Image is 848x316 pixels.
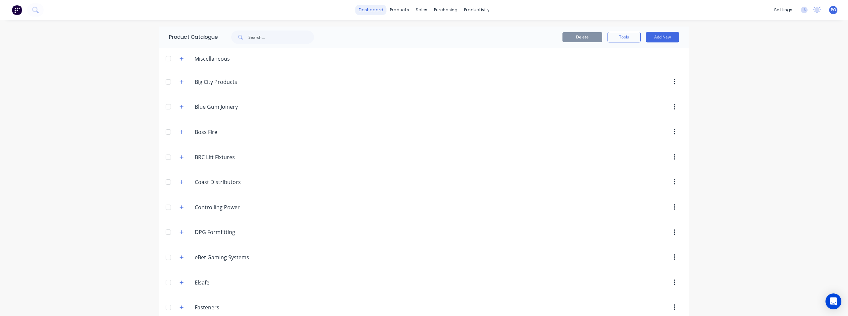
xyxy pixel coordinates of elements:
div: Product Catalogue [159,27,218,48]
input: Enter category name [195,178,273,186]
button: Delete [562,32,602,42]
div: productivity [461,5,493,15]
input: Enter category name [195,279,273,286]
input: Enter category name [195,78,273,86]
input: Enter category name [195,203,273,211]
a: dashboard [355,5,387,15]
input: Search... [248,31,314,44]
input: Enter category name [195,103,273,111]
div: Miscellaneous [189,55,235,63]
input: Enter category name [195,153,273,161]
div: settings [771,5,796,15]
button: Tools [608,32,641,42]
input: Enter category name [195,253,273,261]
span: PO [831,7,836,13]
img: Factory [12,5,22,15]
input: Enter category name [195,228,273,236]
div: products [387,5,412,15]
input: Enter category name [195,128,273,136]
input: Enter category name [195,303,273,311]
button: Add New [646,32,679,42]
div: sales [412,5,431,15]
div: Open Intercom Messenger [825,293,841,309]
div: purchasing [431,5,461,15]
